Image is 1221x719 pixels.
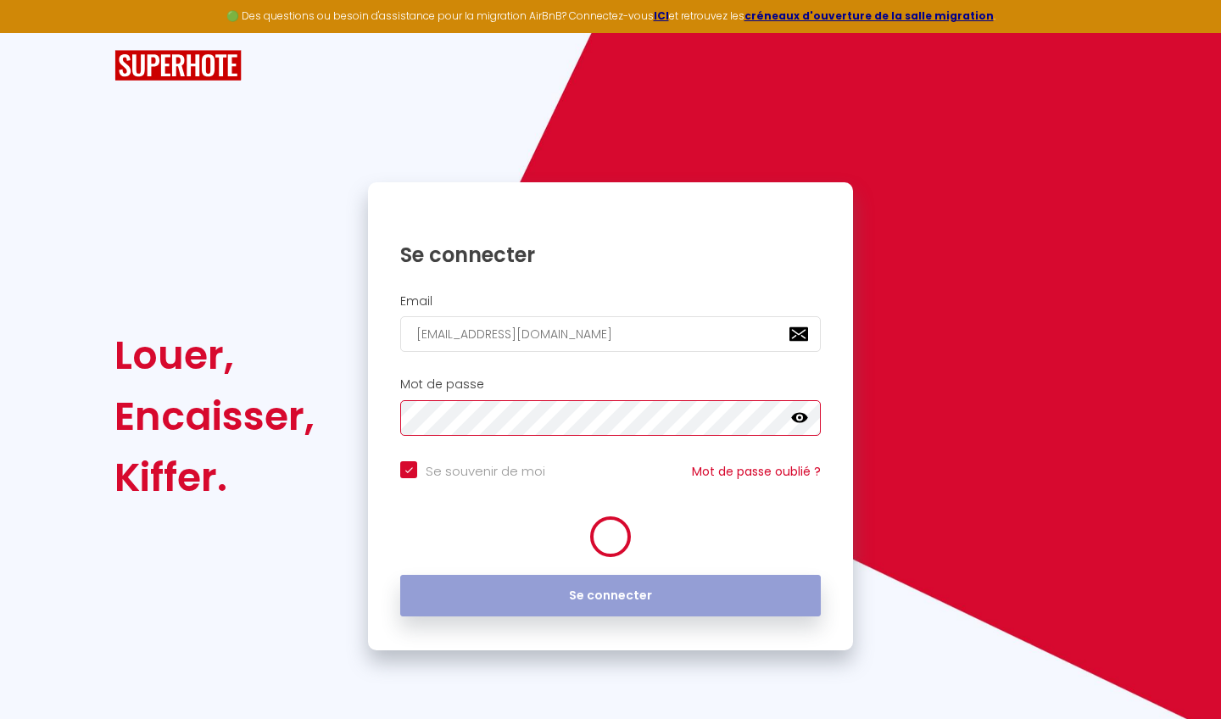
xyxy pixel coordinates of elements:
div: Louer, [114,325,315,386]
a: Mot de passe oublié ? [692,463,821,480]
button: Ouvrir le widget de chat LiveChat [14,7,64,58]
input: Ton Email [400,316,821,352]
a: créneaux d'ouverture de la salle migration [744,8,994,23]
h2: Email [400,294,821,309]
div: Kiffer. [114,447,315,508]
a: ICI [654,8,669,23]
div: Encaisser, [114,386,315,447]
img: SuperHote logo [114,50,242,81]
h1: Se connecter [400,242,821,268]
h2: Mot de passe [400,377,821,392]
button: Se connecter [400,575,821,617]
